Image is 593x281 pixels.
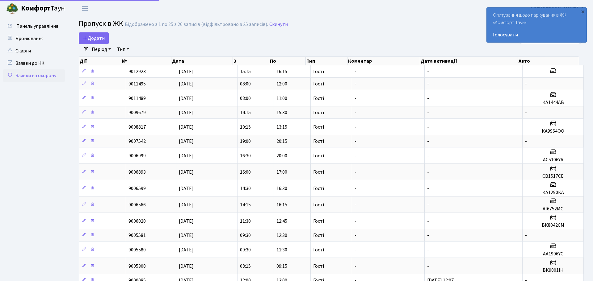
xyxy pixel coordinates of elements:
[79,32,109,44] a: Додати
[128,68,146,75] span: 9012923
[179,263,194,270] span: [DATE]
[427,95,429,102] span: -
[240,185,251,192] span: 14:30
[128,81,146,87] span: 9011495
[128,263,146,270] span: 9005308
[525,222,581,228] h5: ВК8042СМ
[77,3,93,14] button: Переключити навігацію
[313,233,324,238] span: Гості
[240,95,251,102] span: 08:00
[525,267,581,273] h5: ВК9801ІH
[493,31,580,39] a: Голосувати
[240,109,251,116] span: 14:15
[355,263,356,270] span: -
[240,201,251,208] span: 14:15
[3,20,65,32] a: Панель управління
[179,81,194,87] span: [DATE]
[128,124,146,130] span: 9008817
[276,68,287,75] span: 16:15
[128,201,146,208] span: 9006566
[79,57,121,65] th: Дії
[240,138,251,145] span: 19:00
[6,2,19,15] img: logo.png
[313,186,324,191] span: Гості
[580,8,586,14] div: ×
[3,57,65,69] a: Заявки до КК
[313,219,324,224] span: Гості
[128,138,146,145] span: 9007542
[128,232,146,239] span: 9005581
[276,124,287,130] span: 13:15
[518,57,579,65] th: Авто
[355,95,356,102] span: -
[525,206,581,212] h5: АІ6752МС
[121,57,172,65] th: №
[179,124,194,130] span: [DATE]
[427,124,429,130] span: -
[83,35,105,42] span: Додати
[427,152,429,159] span: -
[276,263,287,270] span: 09:15
[306,57,347,65] th: Тип
[313,153,324,158] span: Гості
[427,246,429,253] span: -
[128,246,146,253] span: 9005580
[240,68,251,75] span: 15:15
[240,246,251,253] span: 09:30
[313,247,324,252] span: Гості
[125,22,268,27] div: Відображено з 1 по 25 з 26 записів (відфільтровано з 25 записів).
[240,232,251,239] span: 09:30
[347,57,420,65] th: Коментар
[427,169,429,176] span: -
[313,264,324,269] span: Гості
[276,138,287,145] span: 20:15
[179,232,194,239] span: [DATE]
[276,152,287,159] span: 20:00
[525,190,581,196] h5: КА1290КА
[355,218,356,225] span: -
[240,124,251,130] span: 10:15
[21,3,51,13] b: Комфорт
[427,201,429,208] span: -
[355,109,356,116] span: -
[3,45,65,57] a: Скарги
[313,170,324,175] span: Гості
[3,69,65,82] a: Заявки на охорону
[179,95,194,102] span: [DATE]
[276,185,287,192] span: 16:30
[427,109,429,116] span: -
[313,69,324,74] span: Гості
[115,44,132,55] a: Тип
[276,109,287,116] span: 15:30
[276,246,287,253] span: 11:30
[427,263,429,270] span: -
[525,173,581,179] h5: СВ1517СЕ
[355,124,356,130] span: -
[276,218,287,225] span: 12:45
[276,81,287,87] span: 12:00
[427,232,429,239] span: -
[179,246,194,253] span: [DATE]
[427,138,429,145] span: -
[179,185,194,192] span: [DATE]
[240,218,251,225] span: 11:30
[525,128,581,134] h5: КА9964ОО
[233,57,269,65] th: З
[313,125,324,130] span: Гості
[269,22,288,27] a: Скинути
[427,81,429,87] span: -
[355,68,356,75] span: -
[179,68,194,75] span: [DATE]
[525,251,581,257] h5: АА1906YC
[355,138,356,145] span: -
[16,23,58,30] span: Панель управління
[355,246,356,253] span: -
[525,232,527,239] span: -
[128,95,146,102] span: 9011489
[179,109,194,116] span: [DATE]
[3,32,65,45] a: Бронювання
[355,185,356,192] span: -
[179,201,194,208] span: [DATE]
[276,169,287,176] span: 17:00
[525,109,527,116] span: -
